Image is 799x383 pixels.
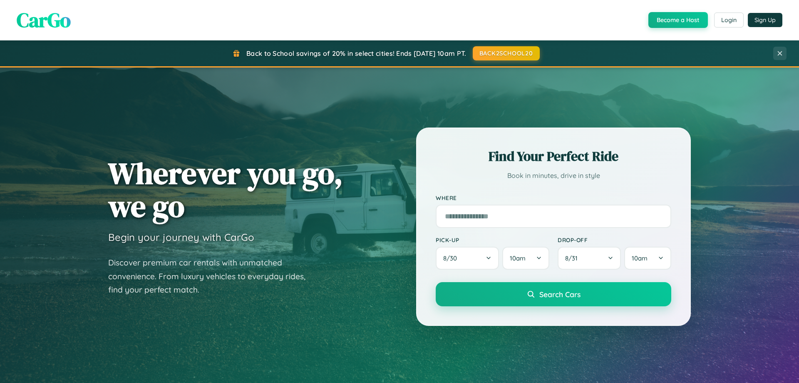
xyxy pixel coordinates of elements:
button: Login [714,13,744,28]
span: 10am [510,254,526,262]
button: 8/30 [436,247,499,270]
span: Back to School savings of 20% in select cities! Ends [DATE] 10am PT. [246,49,466,58]
label: Drop-off [558,236,671,243]
button: 8/31 [558,247,621,270]
label: Where [436,194,671,201]
span: 8 / 30 [443,254,461,262]
p: Discover premium car rentals with unmatched convenience. From luxury vehicles to everyday rides, ... [108,256,316,297]
span: 10am [632,254,648,262]
p: Book in minutes, drive in style [436,170,671,182]
button: 10am [624,247,671,270]
label: Pick-up [436,236,549,243]
span: 8 / 31 [565,254,582,262]
span: CarGo [17,6,71,34]
button: 10am [502,247,549,270]
h3: Begin your journey with CarGo [108,231,254,243]
button: BACK2SCHOOL20 [473,46,540,60]
h1: Wherever you go, we go [108,157,343,223]
button: Become a Host [648,12,708,28]
button: Search Cars [436,282,671,306]
span: Search Cars [539,290,581,299]
h2: Find Your Perfect Ride [436,147,671,165]
button: Sign Up [748,13,782,27]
